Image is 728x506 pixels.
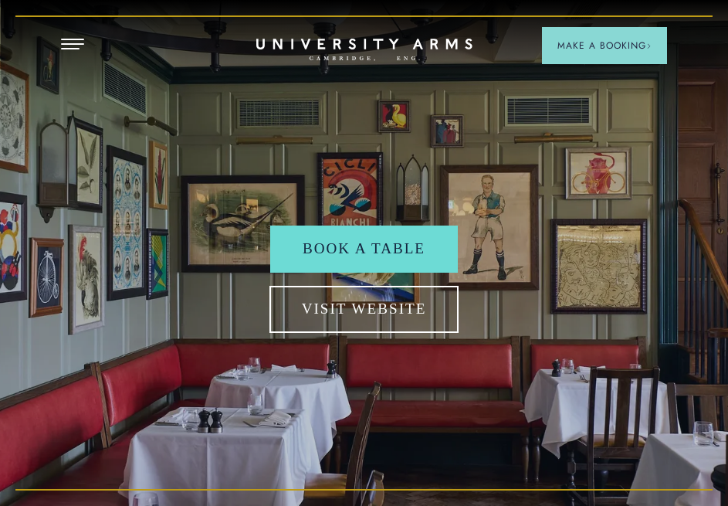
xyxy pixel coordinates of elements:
[542,27,667,64] button: Make a BookingArrow icon
[256,39,472,62] a: Home
[61,39,84,51] button: Open Menu
[646,43,652,49] img: Arrow icon
[557,39,652,53] span: Make a Booking
[269,286,459,333] a: Visit Website
[270,226,458,273] a: Book a table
